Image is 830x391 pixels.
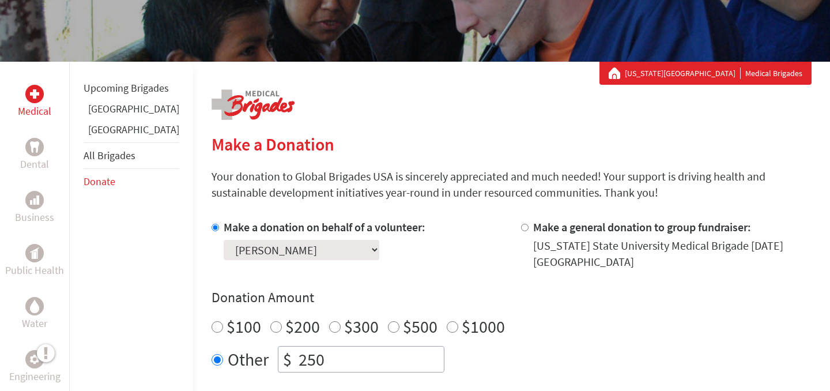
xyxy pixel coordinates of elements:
[533,220,751,234] label: Make a general donation to group fundraiser:
[5,262,64,279] p: Public Health
[15,209,54,225] p: Business
[9,350,61,385] a: EngineeringEngineering
[84,122,179,142] li: Guatemala
[5,244,64,279] a: Public HealthPublic Health
[212,134,812,155] h2: Make a Donation
[228,346,269,373] label: Other
[84,76,179,101] li: Upcoming Brigades
[9,369,61,385] p: Engineering
[84,149,135,162] a: All Brigades
[224,220,425,234] label: Make a donation on behalf of a volunteer:
[20,156,49,172] p: Dental
[30,195,39,205] img: Business
[30,299,39,313] img: Water
[285,315,320,337] label: $200
[296,347,444,372] input: Enter Amount
[403,315,437,337] label: $500
[25,244,44,262] div: Public Health
[84,142,179,169] li: All Brigades
[22,315,47,332] p: Water
[30,141,39,152] img: Dental
[18,103,51,119] p: Medical
[212,168,812,201] p: Your donation to Global Brigades USA is sincerely appreciated and much needed! Your support is dr...
[344,315,379,337] label: $300
[88,123,179,136] a: [GEOGRAPHIC_DATA]
[84,101,179,122] li: Ghana
[25,297,44,315] div: Water
[84,169,179,194] li: Donate
[625,67,741,79] a: [US_STATE][GEOGRAPHIC_DATA]
[30,355,39,364] img: Engineering
[15,191,54,225] a: BusinessBusiness
[25,191,44,209] div: Business
[533,238,812,270] div: [US_STATE] State University Medical Brigade [DATE] [GEOGRAPHIC_DATA]
[30,247,39,259] img: Public Health
[25,350,44,369] div: Engineering
[25,85,44,103] div: Medical
[18,85,51,119] a: MedicalMedical
[212,89,295,120] img: logo-medical.png
[20,138,49,172] a: DentalDental
[88,102,179,115] a: [GEOGRAPHIC_DATA]
[30,89,39,99] img: Medical
[22,297,47,332] a: WaterWater
[278,347,296,372] div: $
[84,81,169,95] a: Upcoming Brigades
[84,175,115,188] a: Donate
[212,288,812,307] h4: Donation Amount
[609,67,802,79] div: Medical Brigades
[462,315,505,337] label: $1000
[227,315,261,337] label: $100
[25,138,44,156] div: Dental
